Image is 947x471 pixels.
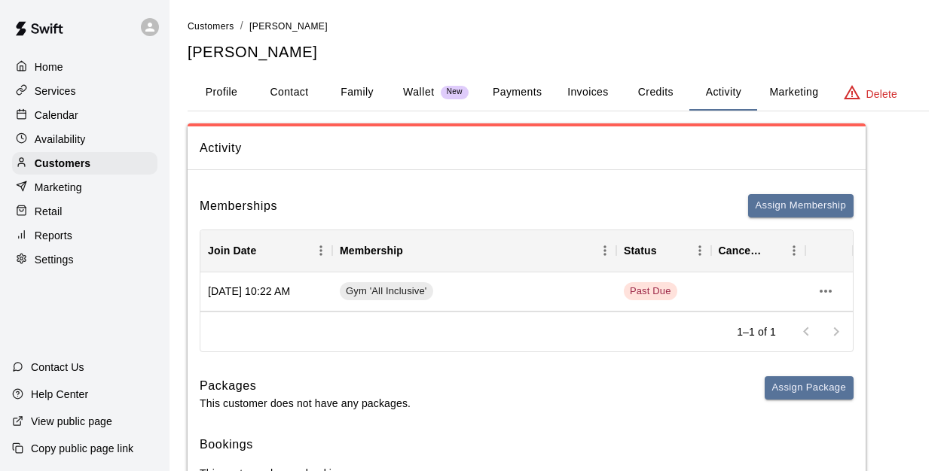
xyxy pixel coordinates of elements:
p: Copy public page link [31,441,133,456]
h6: Memberships [200,196,277,216]
p: Services [35,84,76,99]
span: [PERSON_NAME] [249,21,328,32]
button: Activity [689,74,757,111]
a: Services [12,80,157,102]
a: Settings [12,248,157,271]
span: Gym 'All Inclusive' [340,284,433,299]
p: Customers [35,156,90,171]
div: Join Date [200,229,332,272]
p: Delete [866,87,897,102]
div: basic tabs example [188,74,929,111]
h5: [PERSON_NAME] [188,42,929,62]
p: This customer does not have any packages. [200,396,411,411]
div: Cancel Date [719,229,762,272]
li: / [240,18,243,34]
button: Payments [481,74,554,111]
p: Marketing [35,180,82,195]
div: Join Date [208,229,256,272]
button: Sort [256,240,277,261]
p: Home [35,59,63,74]
button: Invoices [554,74,622,111]
a: Marketing [12,176,157,199]
p: Help Center [31,387,88,402]
a: Gym 'All Inclusive' [340,282,438,300]
p: 1–1 of 1 [737,324,776,339]
div: Membership [340,229,403,272]
h6: Bookings [200,435,854,454]
p: Calendar [35,108,78,123]
button: Marketing [757,74,830,111]
p: Retail [35,204,63,219]
a: Home [12,56,157,78]
button: Assign Membership [748,194,854,217]
p: Settings [35,252,74,267]
div: [DATE] 10:22 AM [200,272,332,311]
div: Cancel Date [711,229,806,272]
button: Contact [255,74,323,111]
button: Menu [783,239,805,262]
a: Customers [12,152,157,175]
button: Assign Package [765,376,854,400]
a: Availability [12,128,157,150]
nav: breadcrumb [188,18,929,35]
a: Calendar [12,104,157,126]
a: Reports [12,224,157,247]
p: Availability [35,132,86,147]
p: Reports [35,228,72,243]
span: Past Due [624,284,677,299]
button: Family [323,74,391,111]
p: View public page [31,414,112,429]
p: Wallet [403,84,435,100]
button: more actions [813,278,839,304]
div: Membership [332,229,616,272]
button: Credits [622,74,689,111]
div: Status [624,229,657,272]
span: Activity [200,138,854,158]
p: Contact Us [31,360,84,375]
button: Menu [310,239,332,262]
button: Sort [657,240,678,261]
button: Menu [594,239,616,262]
span: Past Due [624,282,677,300]
button: Menu [689,239,711,262]
span: New [441,87,469,97]
span: Customers [188,21,234,32]
button: Profile [188,74,255,111]
a: Retail [12,200,157,223]
button: Sort [762,240,783,261]
button: Sort [403,240,424,261]
h6: Packages [200,376,411,396]
div: Status [616,229,711,272]
a: Customers [188,20,234,32]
